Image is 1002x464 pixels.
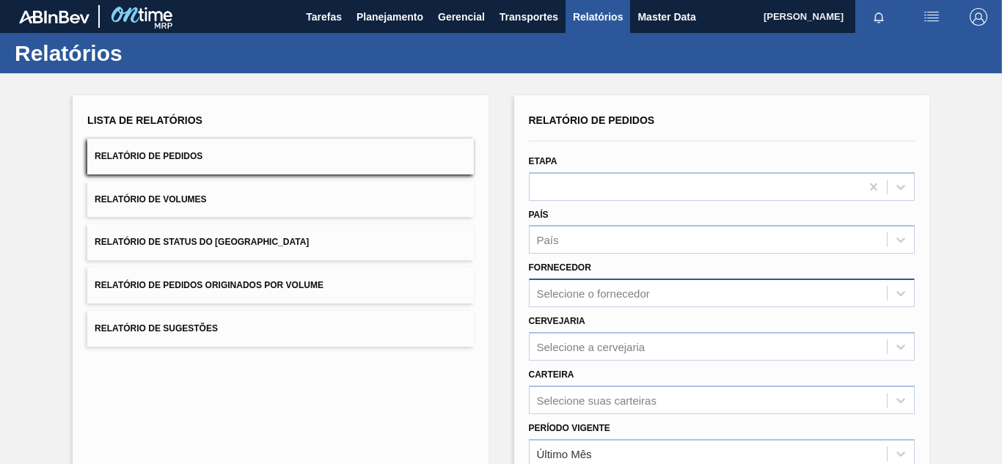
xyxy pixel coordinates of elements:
[537,447,592,460] div: Último Mês
[537,394,657,406] div: Selecione suas carteiras
[438,8,485,26] span: Gerencial
[529,262,591,273] label: Fornecedor
[87,224,473,260] button: Relatório de Status do [GEOGRAPHIC_DATA]
[529,156,557,166] label: Etapa
[529,210,549,220] label: País
[95,237,309,247] span: Relatório de Status do [GEOGRAPHIC_DATA]
[15,45,275,62] h1: Relatórios
[970,8,987,26] img: Logout
[95,280,323,290] span: Relatório de Pedidos Originados por Volume
[529,423,610,433] label: Período Vigente
[19,10,89,23] img: TNhmsLtSVTkK8tSr43FrP2fwEKptu5GPRR3wAAAABJRU5ErkJggg==
[87,311,473,347] button: Relatório de Sugestões
[529,114,655,126] span: Relatório de Pedidos
[529,369,574,380] label: Carteira
[637,8,695,26] span: Master Data
[923,8,940,26] img: userActions
[306,8,342,26] span: Tarefas
[855,7,902,27] button: Notificações
[87,182,473,218] button: Relatório de Volumes
[87,268,473,303] button: Relatório de Pedidos Originados por Volume
[537,234,559,246] div: País
[573,8,623,26] span: Relatórios
[95,323,218,334] span: Relatório de Sugestões
[537,287,650,300] div: Selecione o fornecedor
[95,151,202,161] span: Relatório de Pedidos
[537,340,646,353] div: Selecione a cervejaria
[356,8,423,26] span: Planejamento
[500,8,558,26] span: Transportes
[87,114,202,126] span: Lista de Relatórios
[87,139,473,174] button: Relatório de Pedidos
[529,316,585,326] label: Cervejaria
[95,194,206,205] span: Relatório de Volumes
